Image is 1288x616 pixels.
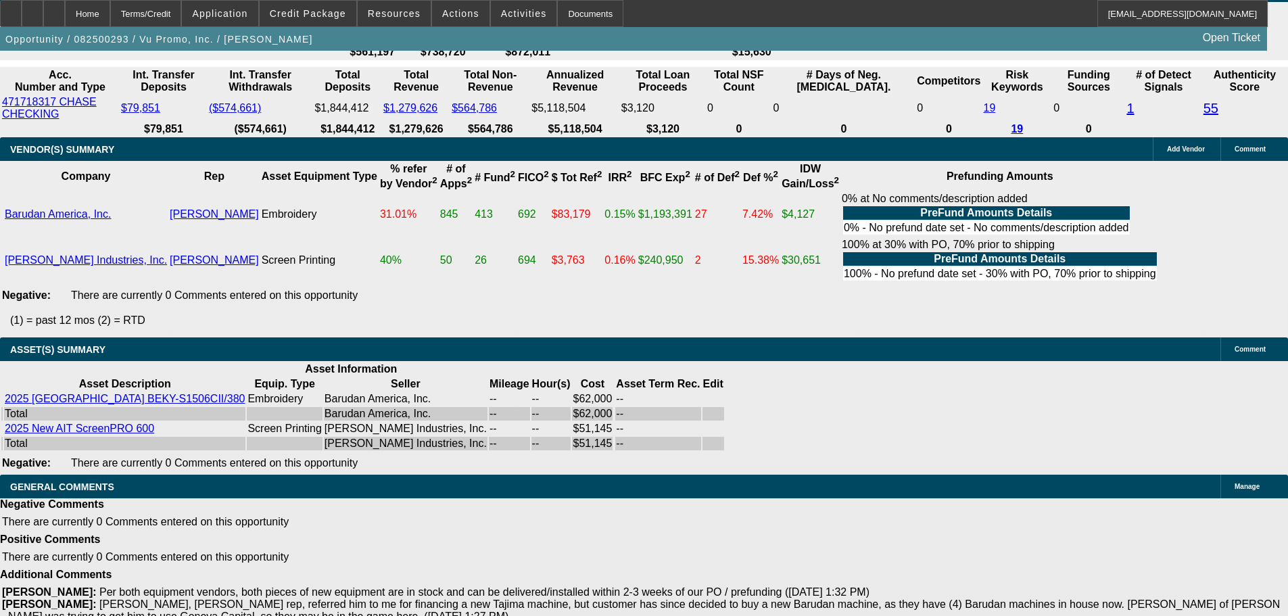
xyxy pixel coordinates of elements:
td: -- [531,392,571,406]
button: Application [182,1,258,26]
th: Risk Keywords [983,68,1052,94]
td: $51,145 [572,437,613,450]
span: GENERAL COMMENTS [10,481,114,492]
a: 19 [1011,123,1023,135]
b: [PERSON_NAME]: [2,586,97,598]
td: 692 [517,192,550,237]
td: 27 [694,192,740,237]
td: Embroidery [247,392,322,406]
td: $4,127 [781,192,840,237]
th: $561,197 [337,45,406,59]
td: 100% - No prefund date set - 30% with PO, 70% prior to shipping [843,267,1157,281]
th: $738,720 [408,45,477,59]
td: $62,000 [572,407,613,421]
th: $5,118,504 [531,122,619,136]
th: $872,011 [479,45,577,59]
th: ($574,661) [208,122,312,136]
td: -- [489,422,530,435]
b: Negative: [2,289,51,301]
span: Per both equipment vendors, both pieces of new equipment are in stock and can be delivered/instal... [99,586,869,598]
b: BFC Exp [640,172,690,183]
a: [PERSON_NAME] [170,254,259,266]
td: Barudan America, Inc. [324,407,487,421]
td: $3,763 [551,238,603,283]
span: Add Vendor [1167,145,1205,153]
th: Total Loan Proceeds [621,68,705,94]
b: Mileage [490,378,529,389]
td: 31.01% [379,192,438,237]
td: 40% [379,238,438,283]
td: -- [531,407,571,421]
span: Manage [1235,483,1260,490]
td: 50 [439,238,473,283]
span: There are currently 0 Comments entered on this opportunity [71,289,358,301]
th: Int. Transfer Withdrawals [208,68,312,94]
th: Acc. Number and Type [1,68,119,94]
th: Total Deposits [314,68,381,94]
b: PreFund Amounts Details [934,253,1066,264]
td: $83,179 [551,192,603,237]
th: Sum of the Total NSF Count and Total Overdraft Fee Count from Ocrolus [707,68,771,94]
b: Prefunding Amounts [947,170,1053,182]
th: Equip. Type [247,377,322,391]
th: $3,120 [621,122,705,136]
td: 2 [694,238,740,283]
th: 0 [916,122,981,136]
b: % refer by Vendor [380,163,437,189]
td: 15.38% [742,238,780,283]
th: $15,630 [718,45,785,59]
b: Asset Description [79,378,171,389]
td: $30,651 [781,238,840,283]
td: 0 [916,95,981,121]
th: # of Detect Signals [1126,68,1201,94]
b: Def % [743,172,778,183]
a: $79,851 [121,102,160,114]
div: Total [5,437,245,450]
td: 0.16% [604,238,636,283]
div: Total [5,408,245,420]
p: (1) = past 12 mos (2) = RTD [10,314,1288,327]
a: 2025 New AIT ScreenPRO 600 [5,423,154,434]
b: # Fund [475,172,515,183]
sup: 2 [432,175,437,185]
td: 0% - No prefund date set - No comments/description added [843,221,1130,235]
div: 0% at No comments/description added [842,193,1158,236]
td: -- [489,407,530,421]
b: Company [62,170,111,182]
td: [PERSON_NAME] Industries, Inc. [324,437,487,450]
td: $51,145 [572,422,613,435]
td: 26 [474,238,516,283]
td: -- [615,437,700,450]
th: Annualized Revenue [531,68,619,94]
td: Screen Printing [247,422,322,435]
b: Seller [391,378,421,389]
th: $564,786 [451,122,529,136]
button: Credit Package [260,1,356,26]
button: Resources [358,1,431,26]
div: $5,118,504 [531,102,619,114]
a: Barudan America, Inc. [5,208,111,220]
td: -- [615,392,700,406]
b: Asset Equipment Type [262,170,377,182]
b: Hour(s) [532,378,571,389]
th: 0 [773,122,915,136]
td: 0 [1053,95,1124,121]
button: Activities [491,1,557,26]
td: $240,950 [638,238,693,283]
span: There are currently 0 Comments entered on this opportunity [2,516,289,527]
span: There are currently 0 Comments entered on this opportunity [2,551,289,563]
td: -- [615,407,700,421]
a: 19 [984,102,996,114]
a: Open Ticket [1197,26,1266,49]
td: 0 [707,95,771,121]
span: VENDOR(S) SUMMARY [10,144,114,155]
th: Authenticity Score [1203,68,1287,94]
sup: 2 [510,169,515,179]
th: Total Revenue [383,68,450,94]
th: Int. Transfer Deposits [120,68,207,94]
sup: 2 [685,169,690,179]
span: Opportunity / 082500293 / Vu Promo, Inc. / [PERSON_NAME] [5,34,313,45]
b: Asset Information [305,363,397,375]
b: Negative: [2,457,51,469]
span: Actions [442,8,479,19]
